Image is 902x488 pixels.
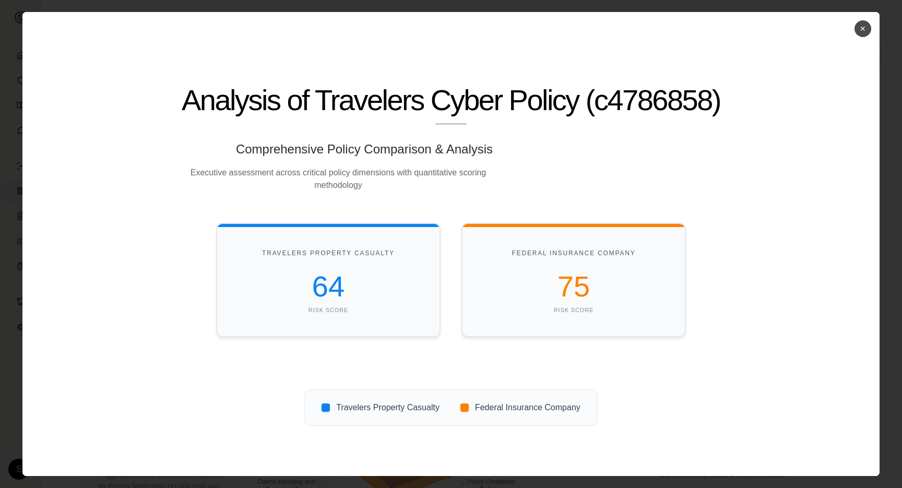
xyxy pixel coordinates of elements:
[234,274,423,299] div: 64
[182,141,547,158] p: Comprehensive Policy Comparison & Analysis
[336,402,440,413] span: Travelers Property Casualty
[479,305,668,315] div: Risk Score
[479,274,668,299] div: 75
[479,245,668,261] h3: Federal Insurance Company
[475,402,580,413] span: Federal Insurance Company
[182,166,495,192] p: Executive assessment across critical policy dimensions with quantitative scoring methodology
[234,245,423,261] h3: Travelers Property Casualty
[234,305,423,315] div: Risk Score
